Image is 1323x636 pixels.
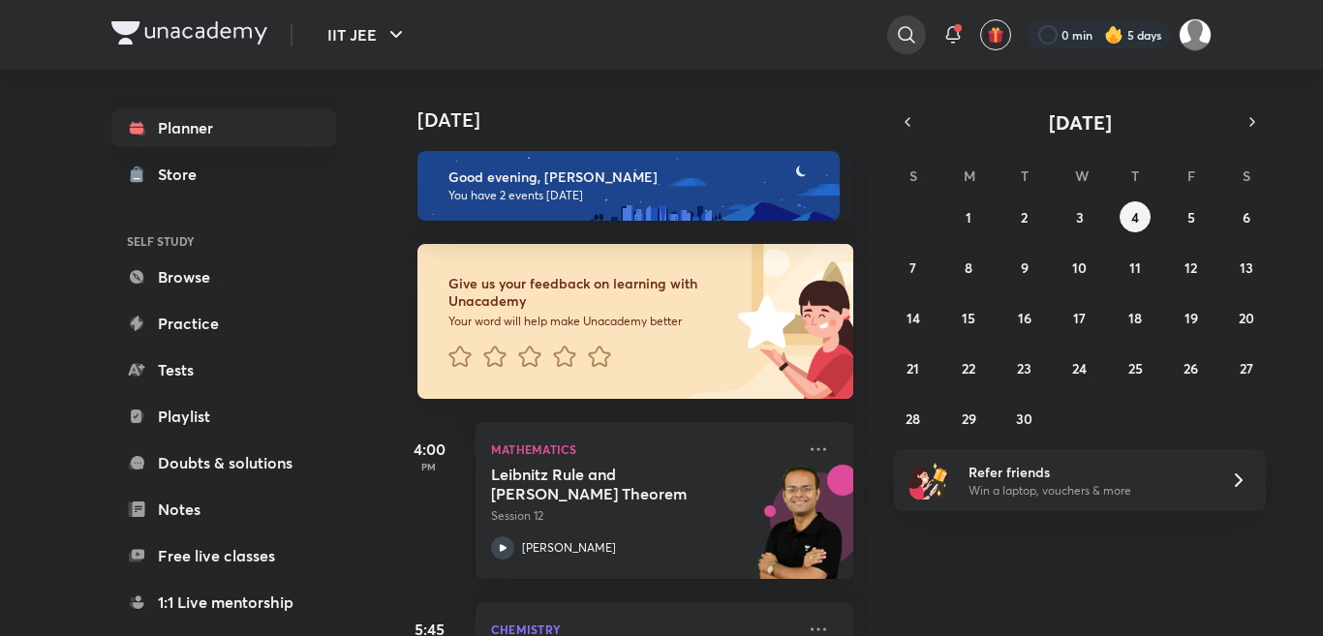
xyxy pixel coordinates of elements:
img: kavin Goswami [1179,18,1212,51]
p: You have 2 events [DATE] [448,188,822,203]
abbr: September 28, 2025 [906,409,920,428]
button: September 22, 2025 [953,352,984,383]
img: feedback_image [672,244,853,399]
a: Company Logo [111,21,267,49]
button: September 2, 2025 [1009,201,1040,232]
abbr: September 26, 2025 [1184,359,1198,378]
abbr: Wednesday [1075,167,1089,185]
abbr: September 30, 2025 [1016,409,1032,428]
abbr: September 14, 2025 [907,309,920,327]
a: Browse [111,257,336,296]
button: September 1, 2025 [953,201,984,232]
button: September 25, 2025 [1120,352,1151,383]
button: September 9, 2025 [1009,252,1040,283]
p: Win a laptop, vouchers & more [969,482,1207,500]
a: Doubts & solutions [111,443,336,482]
abbr: September 9, 2025 [1021,258,1029,277]
abbr: September 19, 2025 [1185,309,1198,327]
h5: 4:00 [390,438,468,461]
a: Store [111,155,336,194]
button: September 13, 2025 [1231,252,1262,283]
button: IIT JEE [316,15,419,54]
abbr: September 8, 2025 [965,258,972,277]
button: September 29, 2025 [953,403,984,434]
button: September 7, 2025 [898,252,929,283]
h6: SELF STUDY [111,225,336,257]
img: avatar [987,26,1004,44]
abbr: September 29, 2025 [962,409,976,428]
button: September 23, 2025 [1009,352,1040,383]
abbr: September 7, 2025 [909,258,916,277]
abbr: September 4, 2025 [1131,208,1139,227]
h4: [DATE] [417,108,873,132]
a: Planner [111,108,336,147]
abbr: September 10, 2025 [1072,258,1087,277]
abbr: September 20, 2025 [1239,309,1254,327]
p: Mathematics [491,438,795,461]
abbr: September 18, 2025 [1128,309,1142,327]
button: September 6, 2025 [1231,201,1262,232]
abbr: September 17, 2025 [1073,309,1086,327]
p: [PERSON_NAME] [522,539,616,557]
img: referral [909,461,948,500]
a: Playlist [111,397,336,436]
abbr: September 6, 2025 [1243,208,1250,227]
a: Practice [111,304,336,343]
abbr: September 27, 2025 [1240,359,1253,378]
button: September 17, 2025 [1064,302,1095,333]
a: 1:1 Live mentorship [111,583,336,621]
abbr: September 2, 2025 [1021,208,1028,227]
a: Tests [111,350,336,389]
button: September 3, 2025 [1064,201,1095,232]
div: Store [158,163,208,186]
button: September 5, 2025 [1176,201,1207,232]
button: September 4, 2025 [1120,201,1151,232]
button: September 27, 2025 [1231,352,1262,383]
abbr: September 25, 2025 [1128,359,1143,378]
a: Notes [111,490,336,529]
span: [DATE] [1049,109,1112,136]
button: September 14, 2025 [898,302,929,333]
p: PM [390,461,468,472]
img: unacademy [747,465,853,598]
button: September 18, 2025 [1120,302,1151,333]
abbr: Friday [1187,167,1195,185]
button: September 11, 2025 [1120,252,1151,283]
abbr: September 15, 2025 [962,309,975,327]
button: September 16, 2025 [1009,302,1040,333]
button: September 21, 2025 [898,352,929,383]
button: September 8, 2025 [953,252,984,283]
button: September 12, 2025 [1176,252,1207,283]
button: September 26, 2025 [1176,352,1207,383]
img: streak [1104,25,1123,45]
button: September 24, 2025 [1064,352,1095,383]
abbr: September 5, 2025 [1187,208,1195,227]
h6: Good evening, [PERSON_NAME] [448,168,822,186]
abbr: September 23, 2025 [1017,359,1031,378]
button: September 28, 2025 [898,403,929,434]
h6: Give us your feedback on learning with Unacademy [448,275,731,310]
h6: Refer friends [969,462,1207,482]
abbr: September 1, 2025 [966,208,971,227]
button: September 30, 2025 [1009,403,1040,434]
abbr: September 24, 2025 [1072,359,1087,378]
button: [DATE] [921,108,1239,136]
abbr: Tuesday [1021,167,1029,185]
button: September 15, 2025 [953,302,984,333]
img: evening [417,151,840,221]
abbr: Monday [964,167,975,185]
abbr: September 21, 2025 [907,359,919,378]
button: September 19, 2025 [1176,302,1207,333]
abbr: September 11, 2025 [1129,258,1141,277]
abbr: September 13, 2025 [1240,258,1253,277]
abbr: September 16, 2025 [1018,309,1031,327]
p: Session 12 [491,507,795,525]
img: Company Logo [111,21,267,45]
a: Free live classes [111,536,336,575]
p: Your word will help make Unacademy better [448,314,731,329]
button: September 20, 2025 [1231,302,1262,333]
abbr: Thursday [1131,167,1139,185]
abbr: September 12, 2025 [1185,258,1197,277]
abbr: Sunday [909,167,917,185]
button: September 10, 2025 [1064,252,1095,283]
